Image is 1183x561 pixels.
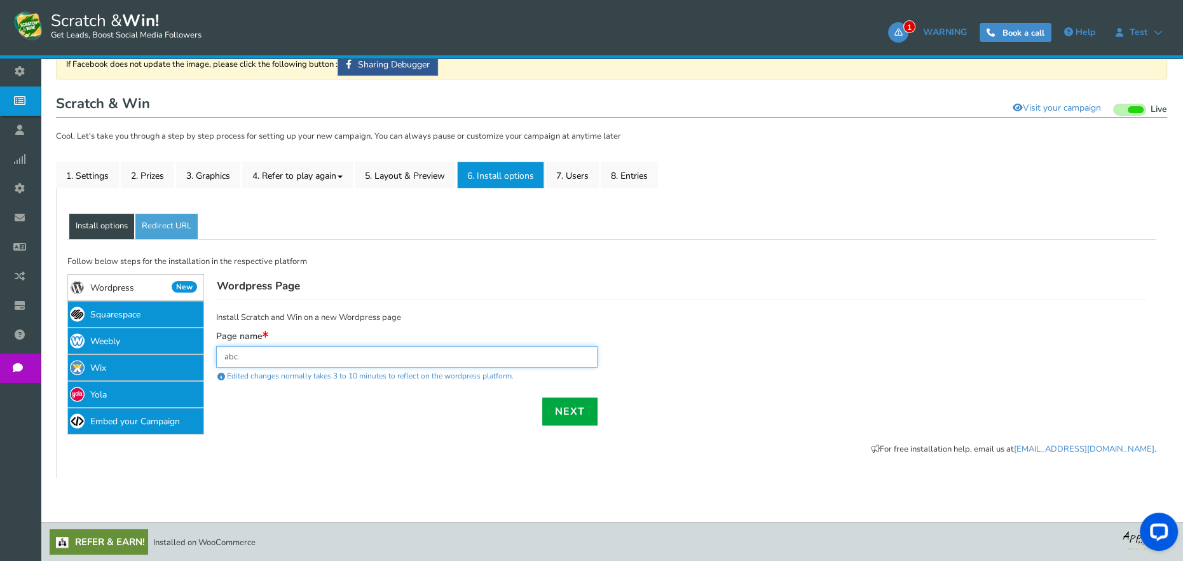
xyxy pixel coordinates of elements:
[216,368,598,384] div: Edited changes normally takes 3 to 10 minutes to reflect on the wordpress platform.
[1014,443,1154,455] a: [EMAIL_ADDRESS][DOMAIN_NAME]
[242,162,353,188] a: 4. Refer to play again
[56,49,1167,80] div: If Facebook does not update the image, please click the following button :
[1130,508,1183,561] iframe: LiveChat chat widget
[542,398,598,426] a: Next
[546,162,599,188] a: 7. Users
[56,130,1167,143] p: Cool. Let's take you through a step by step process for setting up your new campaign. You can alw...
[1002,27,1044,39] span: Book a call
[67,256,1156,268] p: Follow below steps for the installation in the respective platform
[215,274,1147,300] h4: Wordpress Page
[56,162,119,188] a: 1. Settings
[216,346,598,368] input: E.g. Win, Scratch and Win, Try your luck
[56,92,1167,118] h1: Scratch & Win
[1058,22,1102,43] a: Help
[67,328,204,354] a: Weebly
[1151,104,1167,116] span: Live
[216,331,268,343] label: Page name
[923,26,967,38] span: WARNING
[176,162,240,188] a: 3. Graphics
[1123,529,1173,550] img: bg_logo_foot.webp
[903,20,915,33] span: 1
[67,443,1156,456] p: For free installation help, email us at .
[135,214,198,239] a: Redirect URL
[888,22,973,43] a: 1WARNING
[67,274,204,301] a: WordpressNew
[1123,27,1154,38] span: test
[50,529,148,555] a: Refer & Earn!
[67,408,204,434] a: Embed your Campaign
[121,162,174,188] a: 2. Prizes
[67,354,204,381] a: Wix
[601,162,658,188] a: 8. Entries
[1004,97,1109,119] a: Visit your campaign
[153,537,256,548] span: Installed on WooCommerce
[67,301,204,328] a: Squarespace
[13,10,44,41] img: Scratch and Win
[122,10,159,32] strong: Win!
[51,31,202,41] small: Get Leads, Boost Social Media Followers
[69,214,134,239] a: Install options
[338,54,438,76] a: Sharing Debugger
[13,10,202,41] a: Scratch &Win! Get Leads, Boost Social Media Followers
[44,10,202,41] span: Scratch &
[1076,26,1095,38] span: Help
[980,23,1051,42] a: Book a call
[67,381,204,408] a: Yola
[457,162,544,188] a: 6. Install options
[216,312,598,324] p: Install Scratch and Win on a new Wordpress page
[355,162,455,188] a: 5. Layout & Preview
[172,281,197,293] span: New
